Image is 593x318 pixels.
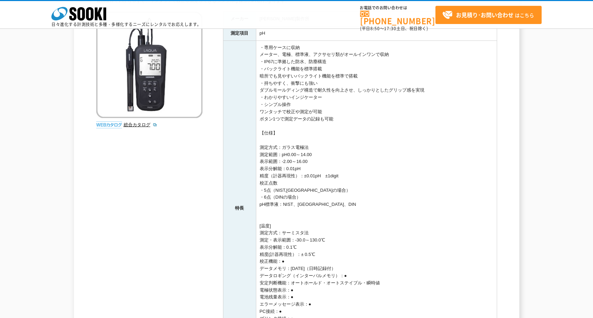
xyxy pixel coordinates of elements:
span: 8:50 [370,25,380,32]
img: ポータブルPH計 LAQUA D-220P-S [96,12,202,118]
span: 17:30 [384,25,396,32]
span: お電話でのお問い合わせは [360,6,435,10]
a: 総合カタログ [124,122,157,127]
a: お見積り･お問い合わせはこちら [435,6,542,24]
td: pH [256,26,497,40]
span: (平日 ～ 土日、祝日除く) [360,25,428,32]
th: 測定項目 [223,26,256,40]
strong: お見積り･お問い合わせ [456,11,514,19]
a: [PHONE_NUMBER] [360,11,435,25]
img: webカタログ [96,121,122,128]
p: 日々進化する計測技術と多種・多様化するニーズにレンタルでお応えします。 [51,22,201,26]
span: はこちら [442,10,534,20]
